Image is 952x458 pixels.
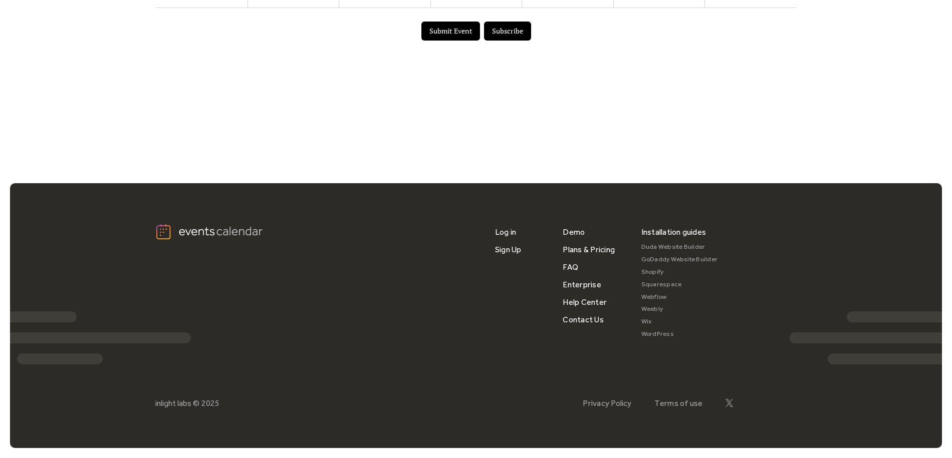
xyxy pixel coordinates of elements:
[563,258,578,276] a: FAQ
[641,328,718,340] a: WordPress
[641,241,718,253] a: Duda Website Builder
[654,398,703,408] a: Terms of use
[641,266,718,278] a: Shopify
[495,223,516,241] a: Log in
[641,303,718,315] a: Weebly
[495,241,522,258] a: Sign Up
[155,398,199,408] div: inlight labs ©
[641,223,706,241] div: Installation guides
[583,398,631,408] a: Privacy Policy
[641,253,718,266] a: GoDaddy Website Builder
[563,311,603,328] a: Contact Us
[201,398,219,408] div: 2025
[641,278,718,291] a: Squarespace
[563,293,607,311] a: Help Center
[563,276,601,293] a: Enterprise
[563,223,585,241] a: Demo
[641,315,718,328] a: Wix
[641,291,718,303] a: Webflow
[563,241,615,258] a: Plans & Pricing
